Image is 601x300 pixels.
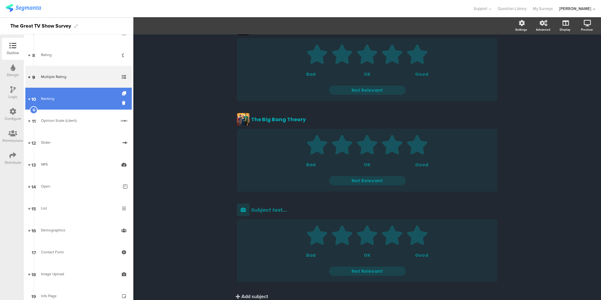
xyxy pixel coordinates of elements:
a: 16 Demographics [25,219,132,241]
a: 15 List [25,197,132,219]
div: Ranking [41,96,116,102]
div: Add subject [241,293,268,300]
span: 12 [31,139,36,146]
div: Distribute [5,160,21,165]
span: 17 [32,249,36,256]
span: 8 [32,51,35,58]
div: Image Upload [41,271,116,277]
div: Info Page [41,293,116,299]
div: NPS [41,161,116,168]
div: Settings [515,27,527,32]
a: 10 Ranking [25,88,132,110]
i: Duplicate [122,91,127,96]
div: Good [392,252,428,259]
div: [PERSON_NAME] [559,6,591,12]
span: 9 [32,73,35,80]
div: Outline [7,50,19,56]
a: 9 Multiple Rating [25,66,132,88]
div: Preview [581,27,593,32]
img: segmanta logo [6,4,41,12]
div: The Great TV Show Survey [10,21,71,31]
div: OK [349,162,386,168]
span: 16 [31,227,36,234]
div: Advanced [536,27,550,32]
a: 17 Contact Form [25,241,132,263]
div: Good [392,71,428,78]
div: The Big Bang Theory [251,116,497,123]
div: Contact Form [41,249,116,255]
i: Delete [122,100,127,106]
div: OK [349,252,386,259]
div: Slider [41,139,118,146]
div: Open [41,183,118,189]
span: 10 [31,95,36,102]
span: 14 [31,183,36,190]
span: Support [474,6,487,12]
span: 15 [31,205,36,212]
div: Logic [8,94,18,100]
div: Bad [306,162,343,168]
div: Permissions [3,138,23,143]
div: Subject text... [251,206,497,214]
button: Add subject [236,293,268,300]
div: Bad [306,252,343,259]
span: 18 [31,271,36,277]
div: Demographics [41,227,116,233]
div: OK [349,71,386,78]
a: 14 Open [25,175,132,197]
div: Display [560,27,570,32]
a: 12 Slider [25,132,132,153]
span: 13 [31,161,36,168]
div: Bad [306,71,343,78]
div: Opinion Scale (Likert) [41,117,116,124]
div: Multiple Rating [41,74,116,80]
div: Good [392,162,428,168]
span: 7 [33,29,35,36]
div: Configure [5,116,21,122]
div: Rating [41,52,116,58]
a: 13 NPS [25,153,132,175]
a: 8 Rating [25,44,132,66]
div: Design [7,72,19,78]
div: List [41,205,116,211]
span: 19 [31,292,36,299]
a: 11 Opinion Scale (Likert) [25,110,132,132]
a: 18 Image Upload [25,263,132,285]
span: 11 [32,117,36,124]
